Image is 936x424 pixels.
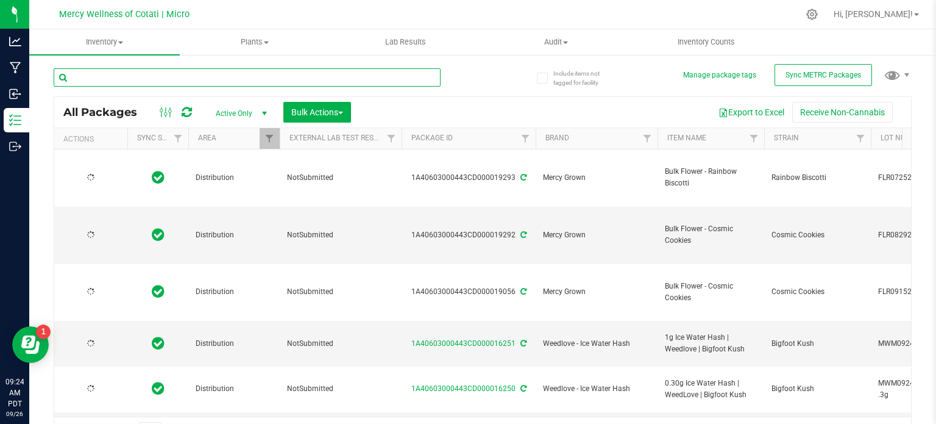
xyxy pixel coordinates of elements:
[330,29,481,55] a: Lab Results
[152,169,165,186] span: In Sync
[287,338,394,350] span: NotSubmitted
[196,229,272,241] span: Distribution
[771,172,863,184] span: Rainbow Biscotti
[9,62,21,74] inline-svg: Manufacturing
[543,172,650,184] span: Mercy Grown
[711,102,792,123] button: Export to Excel
[152,226,165,243] span: In Sync
[519,287,526,296] span: Sync from Compliance System
[196,286,272,298] span: Distribution
[519,231,526,239] span: Sync from Compliance System
[400,172,537,184] div: 1A40603000443CD000019293
[665,223,757,246] span: Bulk Flower - Cosmic Cookies
[775,64,872,86] button: Sync METRC Packages
[785,71,861,79] span: Sync METRC Packages
[519,384,526,393] span: Sync from Compliance System
[667,134,706,142] a: Item Name
[543,286,650,298] span: Mercy Grown
[283,102,351,123] button: Bulk Actions
[553,69,614,87] span: Include items not tagged for facility
[744,128,764,149] a: Filter
[411,339,516,348] a: 1A40603000443CD000016251
[29,29,180,55] a: Inventory
[152,335,165,352] span: In Sync
[196,338,272,350] span: Distribution
[287,383,394,395] span: NotSubmitted
[411,134,453,142] a: Package ID
[851,128,871,149] a: Filter
[287,229,394,241] span: NotSubmitted
[411,384,516,393] a: 1A40603000443CD000016250
[519,173,526,182] span: Sync from Compliance System
[152,283,165,300] span: In Sync
[168,128,188,149] a: Filter
[804,9,820,20] div: Manage settings
[631,29,782,55] a: Inventory Counts
[665,166,757,189] span: Bulk Flower - Rainbow Biscotti
[180,29,330,55] a: Plants
[661,37,751,48] span: Inventory Counts
[36,325,51,339] iframe: Resource center unread badge
[481,29,631,55] a: Audit
[260,128,280,149] a: Filter
[543,338,650,350] span: Weedlove - Ice Water Hash
[543,229,650,241] span: Mercy Grown
[881,134,924,142] a: Lot Number
[198,134,216,142] a: Area
[400,229,537,241] div: 1A40603000443CD000019292
[196,172,272,184] span: Distribution
[9,114,21,126] inline-svg: Inventory
[287,172,394,184] span: NotSubmitted
[665,332,757,355] span: 1g Ice Water Hash | Weedlove | Bigfoot Kush
[543,383,650,395] span: Weedlove - Ice Water Hash
[9,35,21,48] inline-svg: Analytics
[665,281,757,304] span: Bulk Flower - Cosmic Cookies
[12,326,49,363] iframe: Resource center
[516,128,536,149] a: Filter
[180,37,330,48] span: Plants
[369,37,442,48] span: Lab Results
[196,383,272,395] span: Distribution
[152,380,165,397] span: In Sync
[5,409,24,419] p: 09/26
[792,102,893,123] button: Receive Non-Cannabis
[683,70,756,81] button: Manage package tags
[771,286,863,298] span: Cosmic Cookies
[9,140,21,153] inline-svg: Outbound
[774,134,799,142] a: Strain
[59,9,190,20] span: Mercy Wellness of Cotati | Micro
[400,286,537,298] div: 1A40603000443CD000019056
[637,128,658,149] a: Filter
[834,9,913,19] span: Hi, [PERSON_NAME]!
[771,383,863,395] span: Bigfoot Kush
[287,286,394,298] span: NotSubmitted
[771,338,863,350] span: Bigfoot Kush
[63,106,149,119] span: All Packages
[5,376,24,409] p: 09:24 AM PDT
[54,68,441,87] input: Search Package ID, Item Name, SKU, Lot or Part Number...
[63,135,122,143] div: Actions
[665,378,757,401] span: 0.30g Ice Water Hash | WeedLove | Bigfoot Kush
[137,134,184,142] a: Sync Status
[481,37,631,48] span: Audit
[519,339,526,348] span: Sync from Compliance System
[291,107,343,117] span: Bulk Actions
[545,134,569,142] a: Brand
[289,134,385,142] a: External Lab Test Result
[9,88,21,100] inline-svg: Inbound
[381,128,402,149] a: Filter
[29,37,180,48] span: Inventory
[771,229,863,241] span: Cosmic Cookies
